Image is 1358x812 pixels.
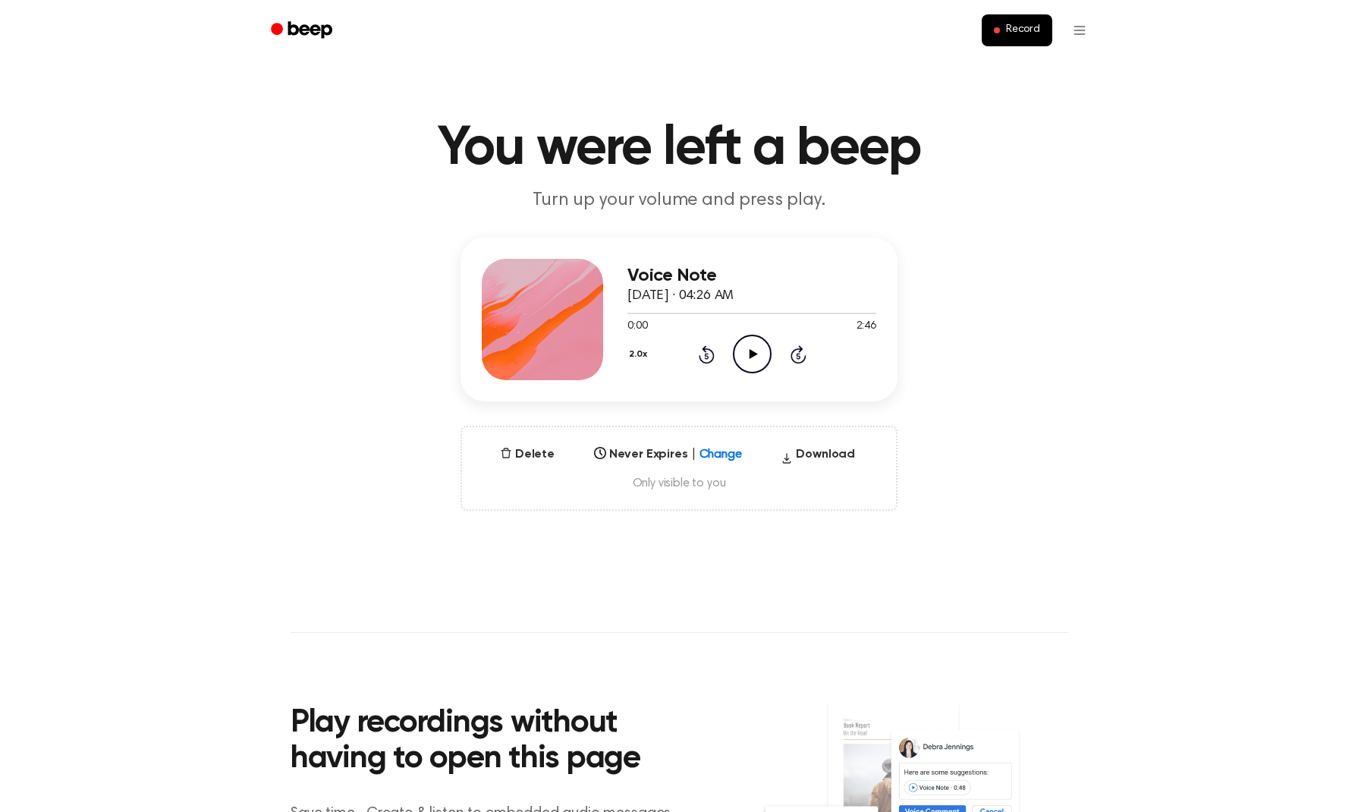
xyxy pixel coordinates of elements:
h3: Voice Note [627,266,876,286]
h2: Play recordings without having to open this page [291,706,699,778]
span: 2:46 [857,319,876,335]
span: Record [1006,24,1040,37]
span: Only visible to you [480,476,878,491]
h1: You were left a beep [291,121,1067,176]
p: Turn up your volume and press play. [388,188,970,213]
span: 0:00 [627,319,647,335]
a: Beep [260,16,346,46]
button: Download [775,445,861,470]
button: Open menu [1061,12,1098,49]
span: [DATE] · 04:26 AM [627,289,734,303]
button: Delete [494,445,561,464]
button: Record [982,14,1052,46]
button: 2.0x [627,341,652,367]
